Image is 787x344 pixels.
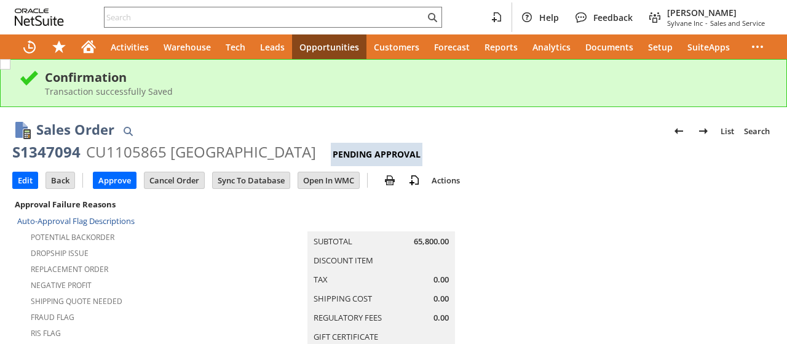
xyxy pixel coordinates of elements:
div: More menus [743,34,772,59]
span: Customers [374,41,419,53]
span: 0.00 [433,274,449,286]
a: Warehouse [156,34,218,59]
a: Replacement Order [31,264,108,274]
span: Feedback [593,12,633,23]
span: Documents [585,41,633,53]
a: Home [74,34,103,59]
a: Dropship Issue [31,248,89,258]
a: Reports [477,34,525,59]
span: Analytics [532,41,571,53]
a: Potential Backorder [31,232,114,242]
span: 65,800.00 [414,236,449,247]
a: Recent Records [15,34,44,59]
a: List [716,121,739,141]
input: Approve [93,172,136,188]
caption: Summary [307,212,455,231]
input: Open In WMC [298,172,359,188]
a: RIS flag [31,328,61,338]
svg: Search [425,10,440,25]
a: Discount Item [314,255,373,266]
span: Leads [260,41,285,53]
a: Setup [641,34,680,59]
span: Help [539,12,559,23]
svg: Shortcuts [52,39,66,54]
div: Shortcuts [44,34,74,59]
span: Sales and Service [710,18,765,28]
span: [PERSON_NAME] [667,7,765,18]
a: Tech [218,34,253,59]
a: Analytics [525,34,578,59]
img: Quick Find [121,124,135,138]
span: Reports [484,41,518,53]
div: Transaction successfully Saved [45,86,768,97]
div: Pending Approval [331,143,422,166]
a: Tax [314,274,328,285]
span: Opportunities [299,41,359,53]
div: CU1105865 [GEOGRAPHIC_DATA] [86,142,316,162]
span: SuiteApps [687,41,730,53]
span: Warehouse [164,41,211,53]
a: Customers [366,34,427,59]
img: add-record.svg [407,173,422,188]
a: Search [739,121,775,141]
a: Negative Profit [31,280,92,290]
a: Shipping Cost [314,293,372,304]
h1: Sales Order [36,119,114,140]
span: Tech [226,41,245,53]
input: Cancel Order [144,172,204,188]
a: Regulatory Fees [314,312,382,323]
div: Confirmation [45,69,768,86]
img: Next [696,124,711,138]
a: Shipping Quote Needed [31,296,122,306]
a: Opportunities [292,34,366,59]
span: Sylvane Inc [667,18,703,28]
input: Back [46,172,74,188]
a: Documents [578,34,641,59]
span: 0.00 [433,293,449,305]
a: Auto-Approval Flag Descriptions [17,215,135,226]
span: 0.00 [433,312,449,324]
span: Activities [111,41,149,53]
a: Activities [103,34,156,59]
svg: logo [15,9,64,26]
a: Subtotal [314,236,352,247]
span: Setup [648,41,673,53]
input: Search [105,10,425,25]
a: Gift Certificate [314,331,378,342]
a: SuiteApps [680,34,737,59]
div: Approval Failure Reasons [12,196,261,212]
div: S1347094 [12,142,81,162]
a: Actions [427,175,465,186]
svg: Recent Records [22,39,37,54]
a: Fraud Flag [31,312,74,322]
a: Leads [253,34,292,59]
span: - [705,18,708,28]
img: Previous [671,124,686,138]
img: print.svg [382,173,397,188]
span: Forecast [434,41,470,53]
input: Sync To Database [213,172,290,188]
svg: Home [81,39,96,54]
a: Forecast [427,34,477,59]
input: Edit [13,172,38,188]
